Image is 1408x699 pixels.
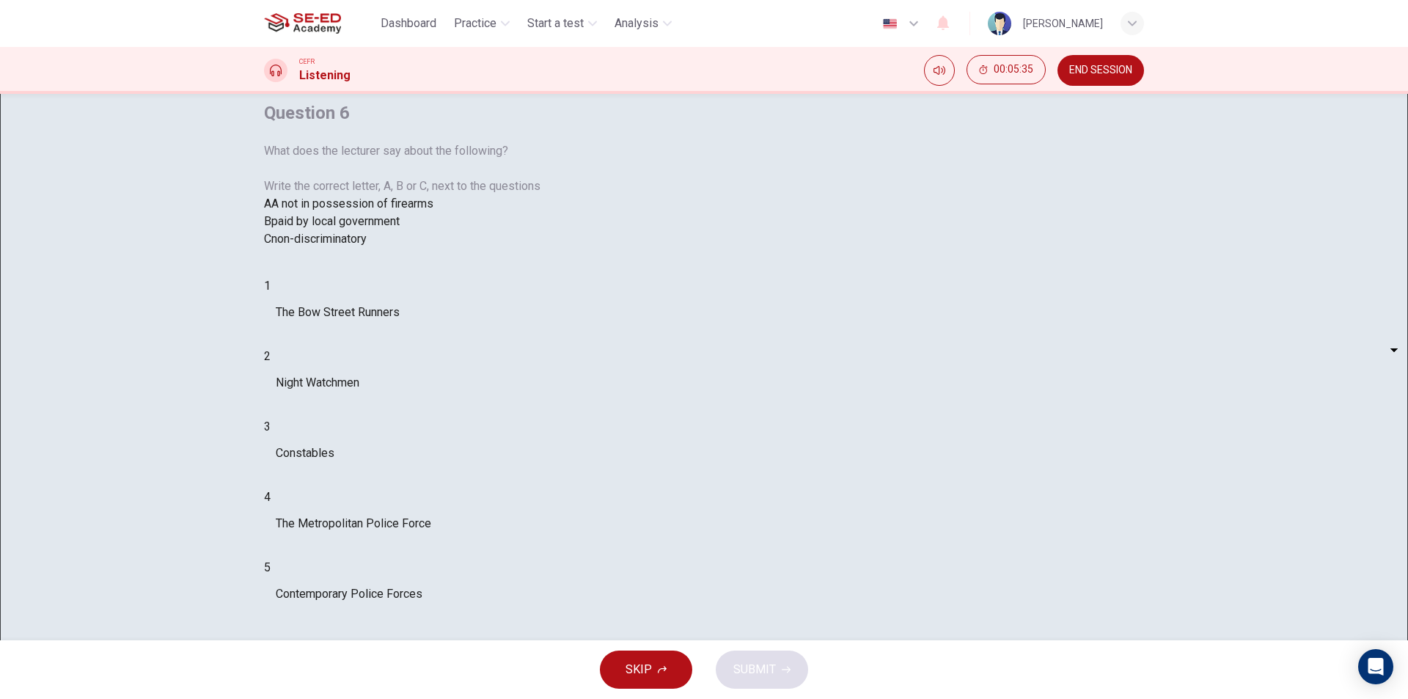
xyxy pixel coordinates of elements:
[264,101,786,125] h4: Question 6
[276,515,431,533] span: The Metropolitan Police Force
[299,67,351,84] h1: Listening
[600,651,692,689] button: SKIP
[988,12,1011,35] img: Profile picture
[276,304,400,321] span: The Bow Street Runners
[264,560,271,574] span: 5
[1069,65,1132,76] span: END SESSION
[1358,649,1393,684] div: Open Intercom Messenger
[271,214,400,228] span: paid by local government
[381,15,436,32] span: Dashboard
[448,10,516,37] button: Practice
[276,374,359,392] span: Night Watchmen
[881,18,899,29] img: en
[271,197,433,211] span: A not in possession of firearms
[264,144,540,193] span: What does the lecturer say about the following? Write the correct letter, A, B or C, next to the ...
[626,659,652,680] span: SKIP
[264,9,341,38] img: SE-ED Academy logo
[264,420,271,433] span: 3
[967,55,1046,84] button: 00:05:35
[264,279,271,293] span: 1
[1023,15,1103,32] div: [PERSON_NAME]
[924,55,955,86] div: Mute
[276,585,422,603] span: Contemporary Police Forces
[299,56,315,67] span: CEFR
[264,197,271,211] span: A
[967,55,1046,86] div: Hide
[454,15,496,32] span: Practice
[264,214,271,228] span: B
[264,232,271,246] span: C
[615,15,659,32] span: Analysis
[994,64,1033,76] span: 00:05:35
[264,490,271,504] span: 4
[264,9,375,38] a: SE-ED Academy logo
[1057,55,1144,86] button: END SESSION
[527,15,584,32] span: Start a test
[276,444,334,462] span: Constables
[264,349,271,363] span: 2
[521,10,603,37] button: Start a test
[609,10,678,37] button: Analysis
[271,232,367,246] span: non-discriminatory
[375,10,442,37] button: Dashboard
